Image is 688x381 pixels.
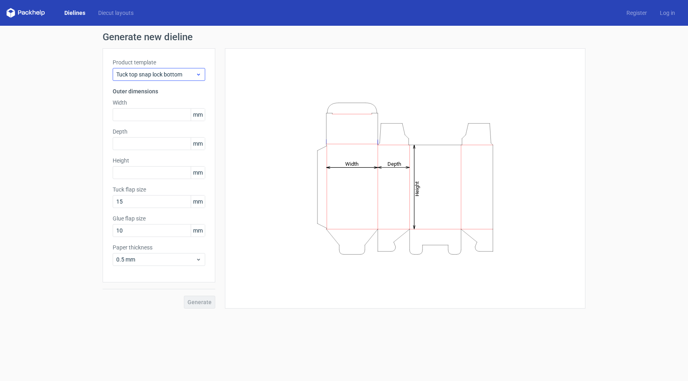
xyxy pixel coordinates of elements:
[387,161,401,167] tspan: Depth
[92,9,140,17] a: Diecut layouts
[113,99,205,107] label: Width
[191,109,205,121] span: mm
[113,58,205,66] label: Product template
[113,214,205,222] label: Glue flap size
[191,224,205,237] span: mm
[113,185,205,194] label: Tuck flap size
[414,181,420,196] tspan: Height
[191,167,205,179] span: mm
[116,70,196,78] span: Tuck top snap lock bottom
[345,161,358,167] tspan: Width
[191,196,205,208] span: mm
[113,157,205,165] label: Height
[103,32,585,42] h1: Generate new dieline
[620,9,653,17] a: Register
[113,128,205,136] label: Depth
[113,87,205,95] h3: Outer dimensions
[58,9,92,17] a: Dielines
[653,9,682,17] a: Log in
[113,243,205,251] label: Paper thickness
[191,138,205,150] span: mm
[116,255,196,264] span: 0.5 mm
